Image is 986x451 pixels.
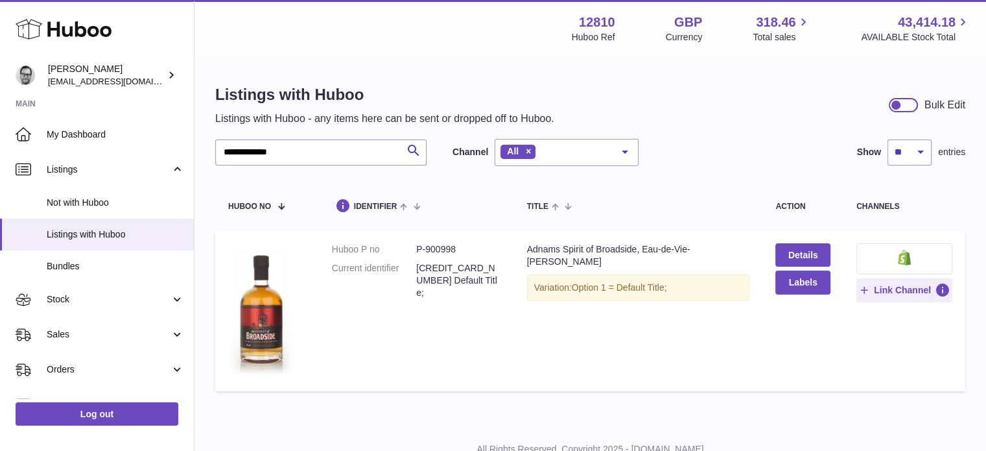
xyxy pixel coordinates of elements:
[452,146,488,158] label: Channel
[527,202,548,211] span: title
[47,228,184,241] span: Listings with Huboo
[527,243,750,268] div: Adnams Spirit of Broadside, Eau-de-Vie-[PERSON_NAME]
[874,284,931,296] span: Link Channel
[48,63,165,88] div: [PERSON_NAME]
[215,112,554,126] p: Listings with Huboo - any items here can be sent or dropped off to Huboo.
[354,202,397,211] span: identifier
[861,31,970,43] span: AVAILABLE Stock Total
[674,14,702,31] strong: GBP
[507,146,519,156] span: All
[47,128,184,141] span: My Dashboard
[579,14,615,31] strong: 12810
[775,202,830,211] div: action
[332,243,416,256] dt: Huboo P no
[228,202,271,211] span: Huboo no
[215,84,554,105] h1: Listings with Huboo
[47,363,170,376] span: Orders
[332,262,416,299] dt: Current identifier
[228,243,293,375] img: Adnams Spirit of Broadside, Eau-de-Vie-de-Biere
[48,76,191,86] span: [EMAIL_ADDRESS][DOMAIN_NAME]
[572,282,667,293] span: Option 1 = Default Title;
[898,250,911,265] img: shopify-small.png
[924,98,965,112] div: Bulk Edit
[47,328,170,341] span: Sales
[47,293,170,306] span: Stock
[47,398,184,411] span: Usage
[753,14,810,43] a: 318.46 Total sales
[527,274,750,301] div: Variation:
[856,278,952,302] button: Link Channel
[666,31,703,43] div: Currency
[938,146,965,158] span: entries
[857,146,881,158] label: Show
[572,31,615,43] div: Huboo Ref
[416,262,500,299] dd: [CREDIT_CARD_NUMBER] Default Title;
[753,31,810,43] span: Total sales
[16,402,178,426] a: Log out
[775,271,830,294] button: Labels
[898,14,956,31] span: 43,414.18
[856,202,952,211] div: channels
[775,243,830,267] a: Details
[16,66,35,85] img: internalAdmin-12810@internal.huboo.com
[47,197,184,209] span: Not with Huboo
[47,164,170,176] span: Listings
[756,14,795,31] span: 318.46
[47,260,184,273] span: Bundles
[861,14,970,43] a: 43,414.18 AVAILABLE Stock Total
[416,243,500,256] dd: P-900998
